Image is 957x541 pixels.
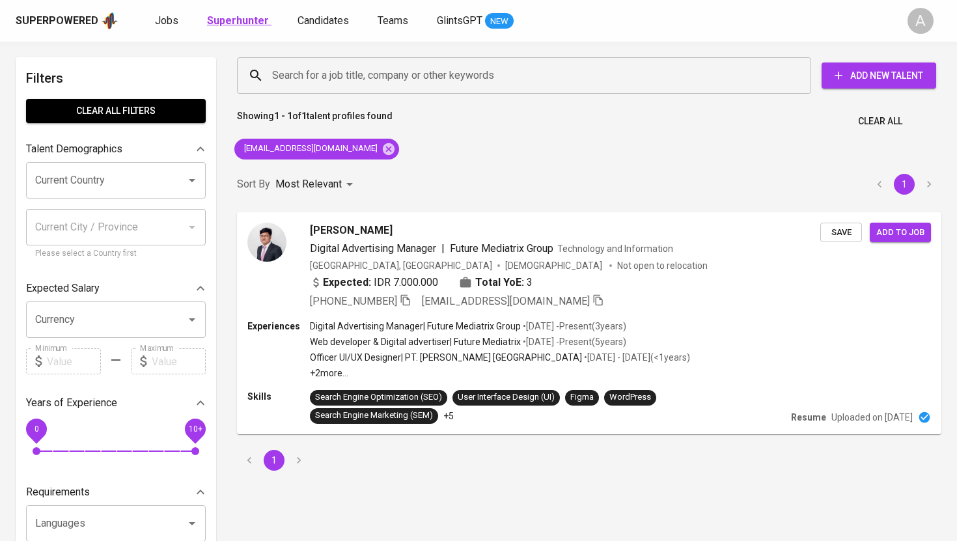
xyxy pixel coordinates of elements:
button: Clear All [853,109,908,133]
span: [PHONE_NUMBER] [310,295,397,307]
span: NEW [485,15,514,28]
b: Total YoE: [475,275,524,290]
a: Candidates [298,13,352,29]
span: Clear All [858,113,902,130]
button: Open [183,171,201,189]
p: Resume [791,411,826,424]
span: 0 [34,424,38,434]
p: Uploaded on [DATE] [831,411,913,424]
span: Teams [378,14,408,27]
div: Talent Demographics [26,136,206,162]
a: GlintsGPT NEW [437,13,514,29]
p: Years of Experience [26,395,117,411]
div: [EMAIL_ADDRESS][DOMAIN_NAME] [234,139,399,160]
nav: pagination navigation [867,174,941,195]
div: Superpowered [16,14,98,29]
div: WordPress [609,391,651,404]
div: Search Engine Optimization (SEO) [315,391,442,404]
div: Expected Salary [26,275,206,301]
span: Clear All filters [36,103,195,119]
p: Officer UI/UX Designer | PT. [PERSON_NAME] [GEOGRAPHIC_DATA] [310,351,582,364]
span: [DEMOGRAPHIC_DATA] [505,259,604,272]
span: Jobs [155,14,178,27]
span: Add to job [876,225,924,240]
p: Requirements [26,484,90,500]
a: Jobs [155,13,181,29]
a: Superpoweredapp logo [16,11,118,31]
p: Please select a Country first [35,247,197,260]
p: +5 [443,409,454,423]
p: Talent Demographics [26,141,122,157]
button: Open [183,311,201,329]
div: Years of Experience [26,390,206,416]
span: 10+ [188,424,202,434]
a: Superhunter [207,13,271,29]
p: Expected Salary [26,281,100,296]
span: Add New Talent [832,68,926,84]
button: Save [820,223,862,243]
button: page 1 [264,450,284,471]
div: Search Engine Marketing (SEM) [315,409,433,422]
span: Technology and Information [557,243,673,254]
span: Future Mediatrix Group [450,242,553,255]
p: Experiences [247,320,310,333]
p: Not open to relocation [617,259,708,272]
button: page 1 [894,174,915,195]
div: IDR 7.000.000 [310,275,438,290]
p: Skills [247,390,310,403]
img: app logo [101,11,118,31]
p: +2 more ... [310,367,690,380]
p: Web developer & Digital advertiser | Future Mediatrix [310,335,521,348]
button: Open [183,514,201,533]
span: Save [827,225,855,240]
b: Superhunter [207,14,269,27]
span: Digital Advertising Manager [310,242,436,255]
p: Sort By [237,176,270,192]
span: GlintsGPT [437,14,482,27]
p: Digital Advertising Manager | Future Mediatrix Group [310,320,521,333]
p: • [DATE] - Present ( 5 years ) [521,335,626,348]
p: • [DATE] - [DATE] ( <1 years ) [582,351,690,364]
nav: pagination navigation [237,450,311,471]
button: Add to job [870,223,931,243]
span: 3 [527,275,533,290]
div: Requirements [26,479,206,505]
p: • [DATE] - Present ( 3 years ) [521,320,626,333]
button: Clear All filters [26,99,206,123]
span: Candidates [298,14,349,27]
b: 1 [301,111,307,121]
p: Most Relevant [275,176,342,192]
h6: Filters [26,68,206,89]
button: Add New Talent [822,62,936,89]
div: Most Relevant [275,173,357,197]
span: | [441,241,445,257]
span: [PERSON_NAME] [310,223,393,238]
div: User Interface Design (UI) [458,391,555,404]
a: Teams [378,13,411,29]
a: [PERSON_NAME]Digital Advertising Manager|Future Mediatrix GroupTechnology and Information[GEOGRAP... [237,212,941,434]
b: 1 - 1 [274,111,292,121]
input: Value [47,348,101,374]
b: Expected: [323,275,371,290]
p: Showing of talent profiles found [237,109,393,133]
div: Figma [570,391,594,404]
span: [EMAIL_ADDRESS][DOMAIN_NAME] [422,295,590,307]
div: [GEOGRAPHIC_DATA], [GEOGRAPHIC_DATA] [310,259,492,272]
div: A [908,8,934,34]
input: Value [152,348,206,374]
span: [EMAIL_ADDRESS][DOMAIN_NAME] [234,143,385,155]
img: b3ccc439fe034c313f7ed9802ed424d5.jpg [247,223,286,262]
